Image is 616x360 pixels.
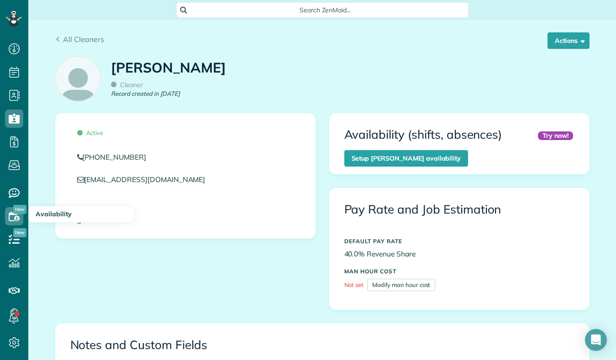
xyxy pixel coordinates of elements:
h5: Recurring Jobs [77,205,294,211]
div: Open Intercom Messenger [585,329,607,351]
h3: Availability (shifts, absences) [344,128,502,141]
span: Cleaner [111,81,143,89]
em: Record created in [DATE] [111,89,179,98]
a: All Cleaners [55,34,105,45]
span: New [13,228,26,237]
div: Try now! [538,131,573,140]
span: New [13,205,26,214]
a: Setup [PERSON_NAME] availability [344,150,469,167]
a: Modify man hour cost [367,279,435,291]
h5: MAN HOUR COST [344,268,574,274]
p: 40.0% Revenue Share [344,249,574,259]
h3: Notes and Custom Fields [70,339,574,352]
span: Not set [344,281,364,288]
span: Active [77,129,104,136]
h3: Pay Rate and Job Estimation [344,203,574,216]
span: All Cleaners [63,35,104,44]
h1: [PERSON_NAME] [111,60,226,75]
a: [PHONE_NUMBER] [77,152,294,162]
h5: DEFAULT PAY RATE [344,238,574,244]
img: employee_icon-c2f8239691d896a72cdd9dc41cfb7b06f9d69bdd837a2ad469be8ff06ab05b5f.png [56,57,100,101]
span: Availability [36,210,72,218]
p: 3 [77,216,294,226]
a: [EMAIL_ADDRESS][DOMAIN_NAME] [77,175,214,184]
button: Actions [548,32,590,49]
